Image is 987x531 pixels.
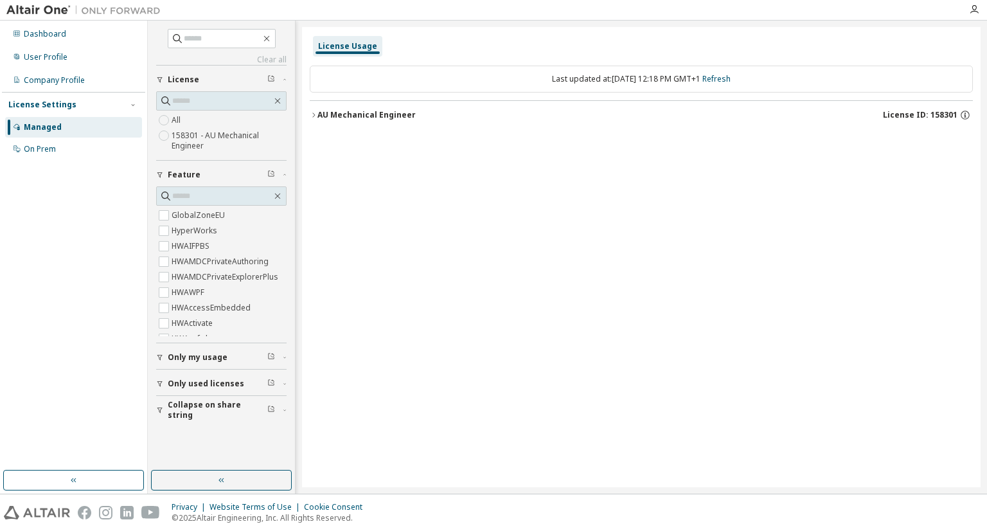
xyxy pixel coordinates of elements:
[156,396,287,424] button: Collapse on share string
[8,100,76,110] div: License Settings
[24,75,85,85] div: Company Profile
[156,66,287,94] button: License
[168,379,244,389] span: Only used licenses
[883,110,957,120] span: License ID: 158301
[172,512,370,523] p: © 2025 Altair Engineering, Inc. All Rights Reserved.
[172,285,207,300] label: HWAWPF
[168,75,199,85] span: License
[24,29,66,39] div: Dashboard
[172,223,220,239] label: HyperWorks
[209,502,304,512] div: Website Terms of Use
[702,73,731,84] a: Refresh
[304,502,370,512] div: Cookie Consent
[24,122,62,132] div: Managed
[267,405,275,415] span: Clear filter
[24,52,67,62] div: User Profile
[172,239,212,254] label: HWAIFPBS
[156,343,287,372] button: Only my usage
[267,75,275,85] span: Clear filter
[78,506,91,519] img: facebook.svg
[168,352,227,363] span: Only my usage
[172,254,271,269] label: HWAMDCPrivateAuthoring
[168,170,200,180] span: Feature
[120,506,134,519] img: linkedin.svg
[267,352,275,363] span: Clear filter
[156,55,287,65] a: Clear all
[172,316,215,331] label: HWActivate
[172,269,281,285] label: HWAMDCPrivateExplorerPlus
[156,370,287,398] button: Only used licenses
[172,331,213,346] label: HWAcufwh
[172,208,227,223] label: GlobalZoneEU
[141,506,160,519] img: youtube.svg
[317,110,416,120] div: AU Mechanical Engineer
[172,300,253,316] label: HWAccessEmbedded
[172,502,209,512] div: Privacy
[99,506,112,519] img: instagram.svg
[172,113,183,128] label: All
[267,170,275,180] span: Clear filter
[267,379,275,389] span: Clear filter
[168,400,267,420] span: Collapse on share string
[310,101,973,129] button: AU Mechanical EngineerLicense ID: 158301
[310,66,973,93] div: Last updated at: [DATE] 12:18 PM GMT+1
[318,41,377,51] div: License Usage
[156,161,287,189] button: Feature
[6,4,167,17] img: Altair One
[172,128,287,154] label: 158301 - AU Mechanical Engineer
[4,506,70,519] img: altair_logo.svg
[24,144,56,154] div: On Prem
